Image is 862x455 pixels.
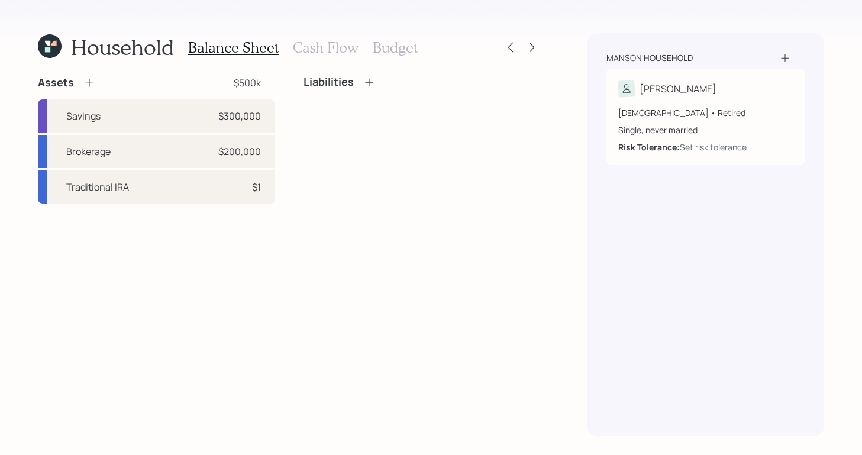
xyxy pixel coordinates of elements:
[218,144,261,159] div: $200,000
[680,141,747,153] div: Set risk tolerance
[38,76,74,89] h4: Assets
[66,180,129,194] div: Traditional IRA
[373,39,418,56] h3: Budget
[618,124,793,136] div: Single, never married
[234,76,261,90] div: $500k
[188,39,279,56] h3: Balance Sheet
[304,76,354,89] h4: Liabilities
[252,180,261,194] div: $1
[66,109,101,123] div: Savings
[71,34,174,60] h1: Household
[640,82,716,96] div: [PERSON_NAME]
[606,52,693,64] div: Manson household
[218,109,261,123] div: $300,000
[618,107,793,119] div: [DEMOGRAPHIC_DATA] • Retired
[618,141,680,153] b: Risk Tolerance:
[66,144,111,159] div: Brokerage
[293,39,359,56] h3: Cash Flow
